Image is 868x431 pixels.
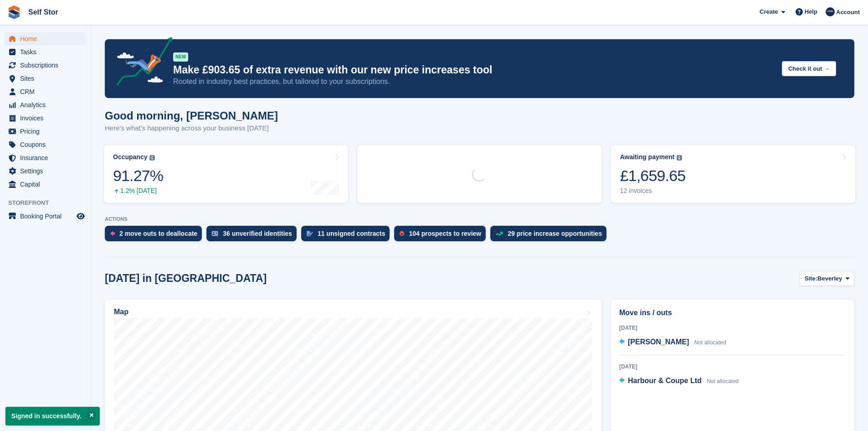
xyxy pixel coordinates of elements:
span: Harbour & Coupe Ltd [628,377,702,384]
a: 29 price increase opportunities [490,226,611,246]
div: NEW [173,52,188,62]
div: 12 invoices [620,187,686,195]
span: Booking Portal [20,210,75,223]
a: Occupancy 91.27% 1.2% [DATE] [104,145,348,203]
p: Make £903.65 of extra revenue with our new price increases tool [173,63,775,77]
span: Subscriptions [20,59,75,72]
h2: Map [114,308,128,316]
p: ACTIONS [105,216,854,222]
div: [DATE] [619,363,846,371]
img: Chris Rice [826,7,835,16]
div: 2 move outs to deallocate [119,230,197,237]
a: 104 prospects to review [394,226,490,246]
a: menu [5,32,86,45]
h2: [DATE] in [GEOGRAPHIC_DATA] [105,272,267,285]
a: menu [5,99,86,111]
span: Invoices [20,112,75,125]
span: Not allocated [694,339,726,346]
span: Site: [805,274,817,283]
span: Create [760,7,778,16]
h1: Good morning, [PERSON_NAME] [105,109,278,122]
div: 104 prospects to review [409,230,481,237]
a: menu [5,85,86,98]
span: Account [836,8,860,17]
span: [PERSON_NAME] [628,338,689,346]
span: Help [805,7,817,16]
img: contract_signature_icon-13c848040528278c33f63329250d36e43548de30e8caae1d1a13099fd9432cc5.svg [307,231,313,236]
img: price_increase_opportunities-93ffe204e8149a01c8c9dc8f82e8f89637d9d84a8eef4429ea346261dce0b2c0.svg [496,232,503,236]
a: Preview store [75,211,86,222]
img: prospect-51fa495bee0391a8d652442698ab0144808aea92771e9ea1ae160a38d050c398.svg [400,231,404,236]
span: Home [20,32,75,45]
a: menu [5,165,86,177]
span: CRM [20,85,75,98]
span: Sites [20,72,75,85]
img: icon-info-grey-7440780725fd019a000dd9b08b2336e03edf1995a4989e88bcd33f0948082b44.svg [677,155,682,161]
button: Site: Beverley [800,271,854,286]
a: 36 unverified identities [206,226,301,246]
img: verify_identity-adf6edd0f0f0b5bbfe63781bf79b02c33cf7c696d77639b501bdc392416b5a36.svg [212,231,218,236]
a: Awaiting payment £1,659.65 12 invoices [611,145,855,203]
a: menu [5,112,86,125]
a: menu [5,178,86,191]
a: menu [5,46,86,58]
a: Self Stor [25,5,62,20]
span: Insurance [20,151,75,164]
div: 1.2% [DATE] [113,187,163,195]
span: Tasks [20,46,75,58]
span: Beverley [817,274,842,283]
span: Capital [20,178,75,191]
div: 91.27% [113,166,163,185]
p: Rooted in industry best practices, but tailored to your subscriptions. [173,77,775,87]
div: £1,659.65 [620,166,686,185]
img: icon-info-grey-7440780725fd019a000dd9b08b2336e03edf1995a4989e88bcd33f0948082b44.svg [149,155,155,161]
div: Awaiting payment [620,153,675,161]
button: Check it out → [782,61,836,76]
a: menu [5,151,86,164]
div: 36 unverified identities [223,230,292,237]
div: 29 price increase opportunities [508,230,602,237]
a: Harbour & Coupe Ltd Not allocated [619,375,739,387]
span: Coupons [20,138,75,151]
img: stora-icon-8386f47178a22dfd0bd8f6a31ec36ba5ce8667c1dd55bd0f319d3a0aa187defe.svg [7,5,21,19]
div: Occupancy [113,153,147,161]
a: menu [5,138,86,151]
span: Not allocated [707,378,739,384]
span: Storefront [8,198,91,208]
a: 2 move outs to deallocate [105,226,206,246]
img: price-adjustments-announcement-icon-8257ccfd72463d97f412b2fc003d46551f7dbcb40ab6d574587a9cd5c0d94... [109,37,173,89]
h2: Move ins / outs [619,307,846,318]
a: menu [5,210,86,223]
span: Settings [20,165,75,177]
img: move_outs_to_deallocate_icon-f764333ba52eb49d3ac5e1228854f67142a1ed5810a6f6cc68b1a99e826820c5.svg [110,231,115,236]
span: Analytics [20,99,75,111]
a: [PERSON_NAME] Not allocated [619,337,726,348]
div: 11 unsigned contracts [318,230,385,237]
div: [DATE] [619,324,846,332]
a: menu [5,59,86,72]
a: menu [5,125,86,138]
span: Pricing [20,125,75,138]
p: Signed in successfully. [5,407,100,426]
a: menu [5,72,86,85]
a: 11 unsigned contracts [301,226,395,246]
p: Here's what's happening across your business [DATE] [105,123,278,134]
